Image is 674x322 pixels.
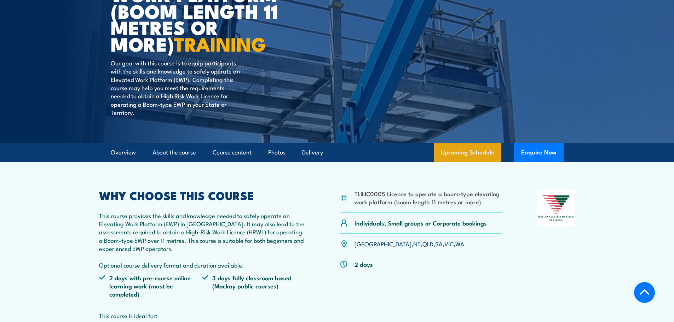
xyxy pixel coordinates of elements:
a: Course content [213,143,252,162]
a: [GEOGRAPHIC_DATA] [355,239,411,248]
a: Delivery [302,143,323,162]
a: Photos [268,143,286,162]
a: WA [455,239,464,248]
p: , , , , , [355,240,464,248]
a: SA [435,239,443,248]
li: 3 days fully classroom based (Mackay public courses) [202,274,305,298]
a: VIC [444,239,454,248]
img: Nationally Recognised Training logo. [537,190,575,226]
p: 2 days [355,260,373,268]
li: 2 days with pre-course online learning work (must be completed) [99,274,202,298]
a: QLD [422,239,433,248]
a: Upcoming Schedule [434,143,501,162]
button: Enquire Now [514,143,564,162]
a: NT [413,239,421,248]
li: TLILIC0005 Licence to operate a boom-type elevating work platform (boom length 11 metres or more) [355,189,503,206]
h2: WHY CHOOSE THIS COURSE [99,190,306,200]
p: Our goal with this course is to equip participants with the skills and knowledge to safely operat... [111,59,240,117]
p: This course provides the skills and knowledge needed to safely operate an Elevating Work Platform... [99,211,306,269]
a: About the course [152,143,196,162]
a: Overview [111,143,136,162]
strong: TRAINING [174,29,266,58]
p: Individuals, Small groups or Corporate bookings [355,219,487,227]
p: This course is ideal for: [99,311,306,320]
